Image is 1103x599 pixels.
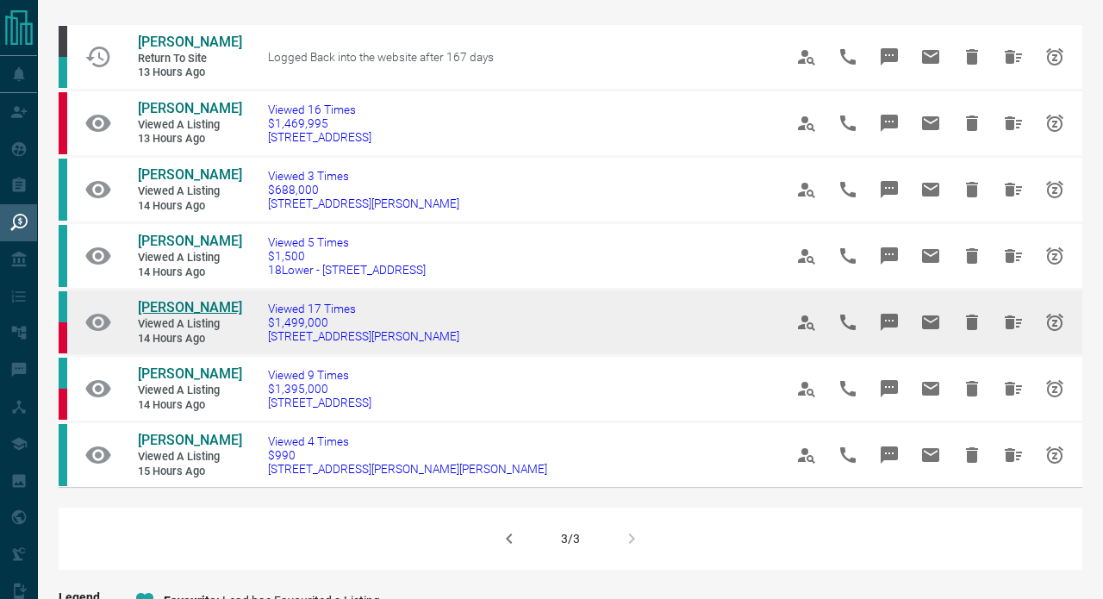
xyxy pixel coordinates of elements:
[268,169,459,210] a: Viewed 3 Times$688,000[STREET_ADDRESS][PERSON_NAME]
[138,52,241,66] span: Return to Site
[138,118,241,133] span: Viewed a Listing
[786,302,827,343] span: View Profile
[786,434,827,476] span: View Profile
[138,34,242,50] span: [PERSON_NAME]
[268,103,371,116] span: Viewed 16 Times
[268,315,459,329] span: $1,499,000
[268,329,459,343] span: [STREET_ADDRESS][PERSON_NAME]
[59,424,67,486] div: condos.ca
[268,197,459,210] span: [STREET_ADDRESS][PERSON_NAME]
[869,434,910,476] span: Message
[59,291,67,322] div: condos.ca
[138,432,241,450] a: [PERSON_NAME]
[138,365,241,384] a: [PERSON_NAME]
[59,26,67,57] div: mrloft.ca
[268,302,459,343] a: Viewed 17 Times$1,499,000[STREET_ADDRESS][PERSON_NAME]
[993,36,1034,78] span: Hide All from H Manji
[561,532,580,546] div: 3/3
[268,235,426,249] span: Viewed 5 Times
[827,169,869,210] span: Call
[138,132,241,147] span: 13 hours ago
[910,169,951,210] span: Email
[827,368,869,409] span: Call
[59,159,67,221] div: condos.ca
[138,299,242,315] span: [PERSON_NAME]
[951,368,993,409] span: Hide
[951,36,993,78] span: Hide
[869,235,910,277] span: Message
[268,103,371,144] a: Viewed 16 Times$1,469,995[STREET_ADDRESS]
[138,184,241,199] span: Viewed a Listing
[138,465,241,479] span: 15 hours ago
[1034,103,1075,144] span: Snooze
[268,263,426,277] span: 18Lower - [STREET_ADDRESS]
[268,302,459,315] span: Viewed 17 Times
[138,299,241,317] a: [PERSON_NAME]
[827,302,869,343] span: Call
[268,462,547,476] span: [STREET_ADDRESS][PERSON_NAME][PERSON_NAME]
[951,235,993,277] span: Hide
[268,448,547,462] span: $990
[786,169,827,210] span: View Profile
[993,235,1034,277] span: Hide All from Dianne Realubin
[138,34,241,52] a: [PERSON_NAME]
[910,235,951,277] span: Email
[951,302,993,343] span: Hide
[1034,169,1075,210] span: Snooze
[268,50,494,64] span: Logged Back into the website after 167 days
[869,36,910,78] span: Message
[268,130,371,144] span: [STREET_ADDRESS]
[59,57,67,88] div: condos.ca
[827,103,869,144] span: Call
[1034,36,1075,78] span: Snooze
[138,166,241,184] a: [PERSON_NAME]
[993,368,1034,409] span: Hide All from Layanah Nsouli
[786,235,827,277] span: View Profile
[268,368,371,409] a: Viewed 9 Times$1,395,000[STREET_ADDRESS]
[138,166,242,183] span: [PERSON_NAME]
[910,36,951,78] span: Email
[993,169,1034,210] span: Hide All from Kevin Biado
[268,235,426,277] a: Viewed 5 Times$1,50018Lower - [STREET_ADDRESS]
[138,398,241,413] span: 14 hours ago
[268,116,371,130] span: $1,469,995
[268,183,459,197] span: $688,000
[59,92,67,154] div: property.ca
[869,103,910,144] span: Message
[1034,235,1075,277] span: Snooze
[138,66,241,80] span: 13 hours ago
[138,251,241,265] span: Viewed a Listing
[1034,302,1075,343] span: Snooze
[786,103,827,144] span: View Profile
[910,103,951,144] span: Email
[59,322,67,353] div: property.ca
[138,365,242,382] span: [PERSON_NAME]
[910,302,951,343] span: Email
[268,396,371,409] span: [STREET_ADDRESS]
[910,368,951,409] span: Email
[869,302,910,343] span: Message
[138,100,242,116] span: [PERSON_NAME]
[138,233,242,249] span: [PERSON_NAME]
[1034,368,1075,409] span: Snooze
[138,384,241,398] span: Viewed a Listing
[951,103,993,144] span: Hide
[993,302,1034,343] span: Hide All from Layanah Nsouli
[138,265,241,280] span: 14 hours ago
[138,332,241,346] span: 14 hours ago
[138,199,241,214] span: 14 hours ago
[268,382,371,396] span: $1,395,000
[138,450,241,465] span: Viewed a Listing
[869,169,910,210] span: Message
[827,36,869,78] span: Call
[268,368,371,382] span: Viewed 9 Times
[993,103,1034,144] span: Hide All from Jared Lipton
[138,317,241,332] span: Viewed a Listing
[59,358,67,389] div: condos.ca
[138,233,241,251] a: [PERSON_NAME]
[786,368,827,409] span: View Profile
[268,169,459,183] span: Viewed 3 Times
[786,36,827,78] span: View Profile
[827,235,869,277] span: Call
[268,249,426,263] span: $1,500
